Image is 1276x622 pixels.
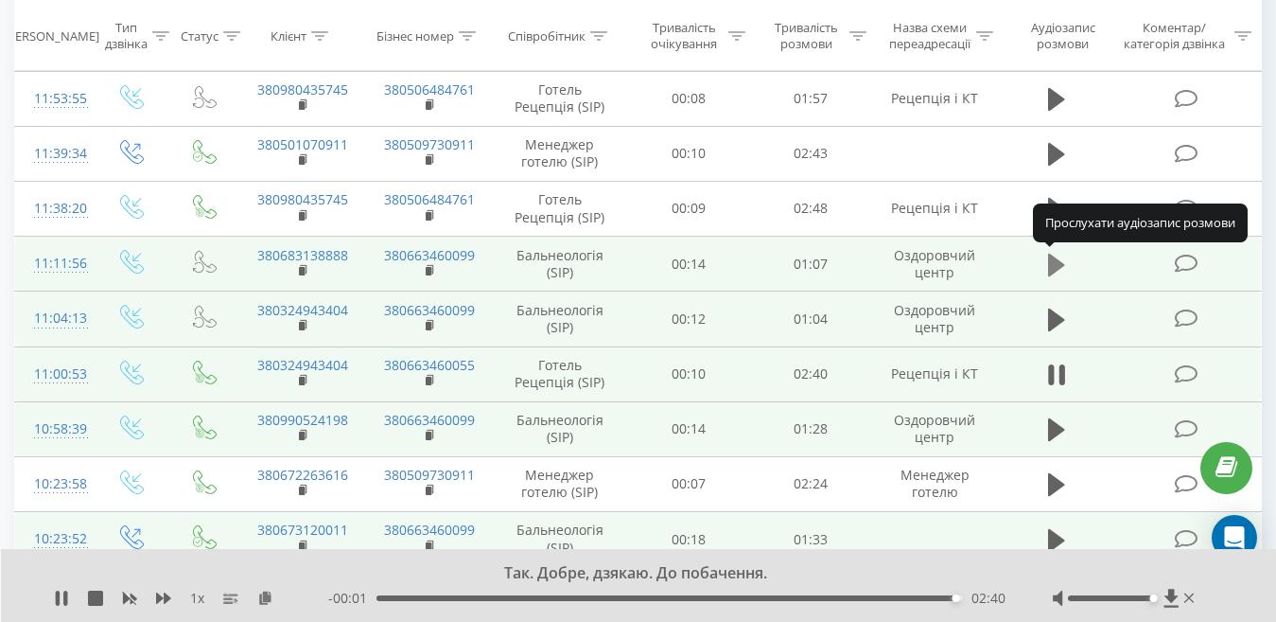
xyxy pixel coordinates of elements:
td: Менеджер готелю (SIP) [492,456,628,511]
div: 11:53:55 [34,80,74,117]
a: 380501070911 [257,135,348,153]
span: 02:40 [971,589,1005,608]
div: Тривалість розмови [767,20,846,52]
a: 380324943404 [257,301,348,319]
td: 02:24 [750,456,872,511]
td: 00:07 [628,456,750,511]
td: 01:04 [750,292,872,347]
td: Готель Рецепція (SIP) [492,71,628,126]
a: 380672263616 [257,466,348,484]
div: 10:23:58 [34,466,74,503]
div: Статус [181,27,218,44]
a: 380506484761 [384,80,475,98]
div: [PERSON_NAME] [4,27,99,44]
td: Бальнеологія (SIP) [492,512,628,567]
td: Готель Рецепція (SIP) [492,181,628,236]
a: 380506484761 [384,190,475,208]
td: Готель Рецепція (SIP) [492,347,628,401]
a: 380990524198 [257,411,348,429]
td: 01:33 [750,512,872,567]
td: Менеджер готелю (SIP) [492,126,628,181]
td: Оздоровчий центр [871,237,998,292]
a: 380683138888 [257,246,348,264]
span: - 00:01 [328,589,376,608]
div: Коментар/категорія дзвінка [1119,20,1230,52]
div: Open Intercom Messenger [1212,515,1257,560]
a: 380663460055 [384,356,475,374]
a: 380980435745 [257,80,348,98]
td: Оздоровчий центр [871,292,998,347]
div: Бізнес номер [376,27,454,44]
a: 380663460099 [384,301,475,319]
td: 02:40 [750,347,872,401]
div: Аудіозапис розмови [1015,20,1110,52]
a: 380673120011 [257,521,348,539]
td: Бальнеологія (SIP) [492,401,628,456]
div: Прослухати аудіозапис розмови [1033,204,1248,241]
td: 02:48 [750,181,872,236]
a: 380509730911 [384,135,475,153]
span: 1 x [190,589,204,608]
a: 380663460099 [384,246,475,264]
div: Accessibility label [1150,595,1158,602]
td: Менеджер готелю [871,456,998,511]
td: 02:43 [750,126,872,181]
div: Тип дзвінка [105,20,148,52]
td: Рецепція і КТ [871,181,998,236]
a: 380663460099 [384,521,475,539]
div: 11:00:53 [34,356,74,393]
div: 10:58:39 [34,411,74,448]
td: 00:10 [628,347,750,401]
td: 01:07 [750,237,872,292]
div: Accessibility label [952,595,959,602]
div: Клієнт [271,27,306,44]
a: 380324943404 [257,356,348,374]
td: Бальнеологія (SIP) [492,237,628,292]
div: 11:11:56 [34,245,74,282]
td: 00:08 [628,71,750,126]
div: Назва схеми переадресації [888,20,971,52]
td: 00:18 [628,512,750,567]
td: 01:28 [750,401,872,456]
div: 11:39:34 [34,135,74,172]
td: Рецепція і КТ [871,71,998,126]
div: Тривалість очікування [645,20,724,52]
td: 00:09 [628,181,750,236]
td: 00:14 [628,401,750,456]
a: 380980435745 [257,190,348,208]
td: Оздоровчий центр [871,401,998,456]
a: 380663460099 [384,411,475,429]
div: Співробітник [508,27,586,44]
a: 380509730911 [384,466,475,484]
div: 10:23:52 [34,521,74,558]
td: 00:10 [628,126,750,181]
div: Так. Добре, дзякаю. До побачення. [168,563,1084,584]
td: 01:57 [750,71,872,126]
div: 11:04:13 [34,300,74,337]
td: Рецепція і КТ [871,347,998,401]
td: Бальнеологія (SIP) [492,292,628,347]
div: 11:38:20 [34,190,74,227]
td: 00:12 [628,292,750,347]
td: 00:14 [628,237,750,292]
